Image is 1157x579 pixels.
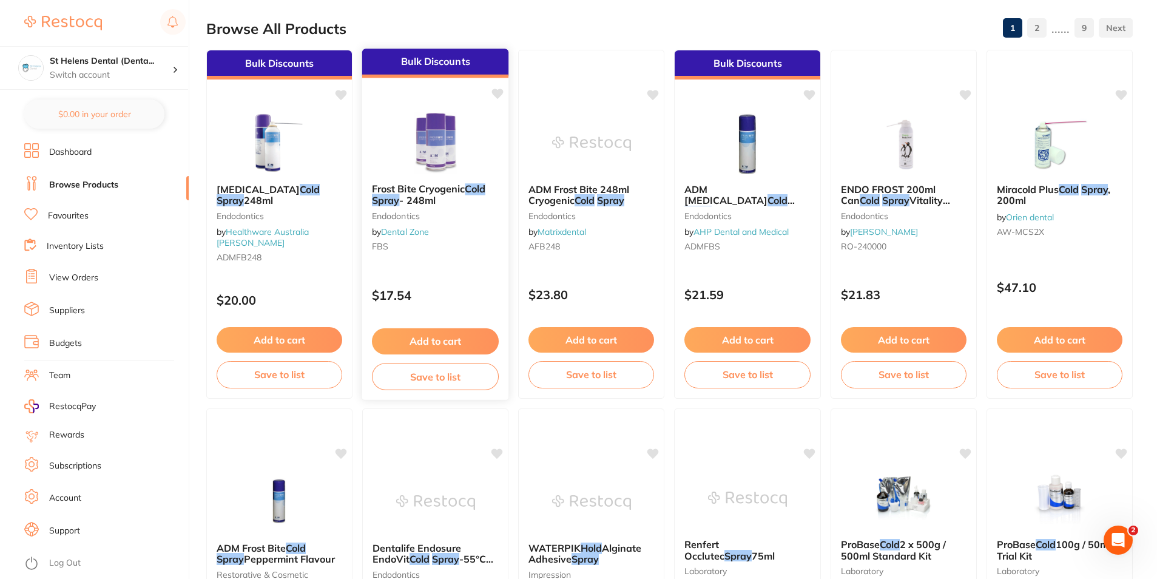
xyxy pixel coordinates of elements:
[997,226,1044,237] span: AW-MCS2X
[24,16,102,30] img: Restocq Logo
[1003,16,1022,40] a: 1
[217,361,342,388] button: Save to list
[528,361,654,388] button: Save to list
[841,241,886,252] span: RO-240000
[217,226,309,248] a: Healthware Australia [PERSON_NAME]
[528,241,560,252] span: AFB248
[684,211,810,221] small: endodontics
[841,538,880,550] span: ProBase
[693,226,789,237] a: AHP Dental and Medical
[684,241,720,252] span: ADMFBS
[49,272,98,284] a: View Orders
[432,553,459,565] em: Spray
[49,401,96,413] span: RestocqPay
[410,553,430,565] em: Cold
[1036,538,1056,550] em: Cold
[48,210,89,222] a: Favourites
[841,327,966,353] button: Add to cart
[1128,526,1138,535] span: 2
[207,50,352,80] div: Bulk Discounts
[1020,469,1099,529] img: ProBase Cold 100g / 50ml Trial Kit
[841,226,918,237] span: by
[581,542,602,554] em: Hold
[217,553,244,565] em: Spray
[24,9,102,37] a: Restocq Logo
[552,472,631,533] img: WATERPIK Hold Alginate Adhesive Spray
[49,146,92,158] a: Dashboard
[997,212,1054,223] span: by
[1081,183,1108,195] em: Spray
[997,280,1122,294] p: $47.10
[372,241,388,252] span: FBS
[372,288,499,302] p: $17.54
[50,55,172,67] h4: St Helens Dental (DentalTown 2)
[528,288,654,302] p: $23.80
[1104,526,1133,555] iframe: Intercom live chat
[24,100,164,129] button: $0.00 in your order
[528,542,641,565] span: Alginate Adhesive
[372,194,399,206] em: Spray
[49,337,82,350] a: Budgets
[372,226,429,237] span: by
[675,50,820,80] div: Bulk Discounts
[841,184,966,206] b: ENDO FROST 200ml Can Cold Spray Vitality Testing
[244,194,273,206] span: 248ml
[50,69,172,81] p: Switch account
[552,113,631,174] img: ADM Frost Bite 248ml Cryogenic Cold Spray
[997,183,1059,195] span: Miracold Plus
[684,206,712,218] em: Spray
[19,56,43,80] img: St Helens Dental (DentalTown 2)
[864,469,943,529] img: ProBase Cold 2 x 500g / 500ml Standard Kit
[217,183,300,195] span: [MEDICAL_DATA]
[684,566,810,576] small: laboratory
[217,252,261,263] span: ADMFB248
[841,183,936,206] span: ENDO FROST 200ml Can
[49,179,118,191] a: Browse Products
[997,539,1122,561] b: ProBase Cold 100g / 50ml Trial Kit
[684,539,810,561] b: Renfert Occlutec Spray 75ml
[240,472,319,533] img: ADM Frost Bite Cold Spray Peppermint Flavour
[1027,16,1047,40] a: 2
[850,226,918,237] a: [PERSON_NAME]
[997,361,1122,388] button: Save to list
[860,194,880,206] em: Cold
[381,226,429,237] a: Dental Zone
[528,183,629,206] span: ADM Frost Bite 248ml Cryogenic
[575,194,595,206] em: Cold
[362,49,509,78] div: Bulk Discounts
[528,327,654,353] button: Add to cart
[841,211,966,221] small: endodontics
[767,194,788,206] em: Cold
[684,184,810,206] b: ADM Frostbite Cold Spray
[597,194,624,206] em: Spray
[300,183,320,195] em: Cold
[997,538,1111,561] span: 100g / 50ml Trial Kit
[465,183,485,195] em: Cold
[217,542,286,554] span: ADM Frost Bite
[864,113,943,174] img: ENDO FROST 200ml Can Cold Spray Vitality Testing
[528,184,654,206] b: ADM Frost Bite 248ml Cryogenic Cold Spray
[684,327,810,353] button: Add to cart
[1020,113,1099,174] img: Miracold Plus Cold Spray, 200ml
[206,21,346,38] h2: Browse All Products
[372,211,499,220] small: Endodontics
[684,288,810,302] p: $21.59
[372,363,499,390] button: Save to list
[841,538,946,561] span: 2 x 500g / 500ml Standard Kit
[841,288,966,302] p: $21.83
[396,112,475,174] img: Frost Bite Cryogenic Cold Spray - 248ml
[841,361,966,388] button: Save to list
[882,194,909,206] em: Spray
[217,327,342,353] button: Add to cart
[217,293,342,307] p: $20.00
[1059,183,1079,195] em: Cold
[997,538,1036,550] span: ProBase
[572,553,599,565] em: Spray
[752,550,775,562] span: 75ml
[684,538,724,561] span: Renfert Occlutec
[49,460,101,472] a: Subscriptions
[684,183,767,206] span: ADM [MEDICAL_DATA]
[684,226,789,237] span: by
[240,113,319,174] img: Frostbite Cold Spray 248ml
[217,543,342,565] b: ADM Frost Bite Cold Spray Peppermint Flavour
